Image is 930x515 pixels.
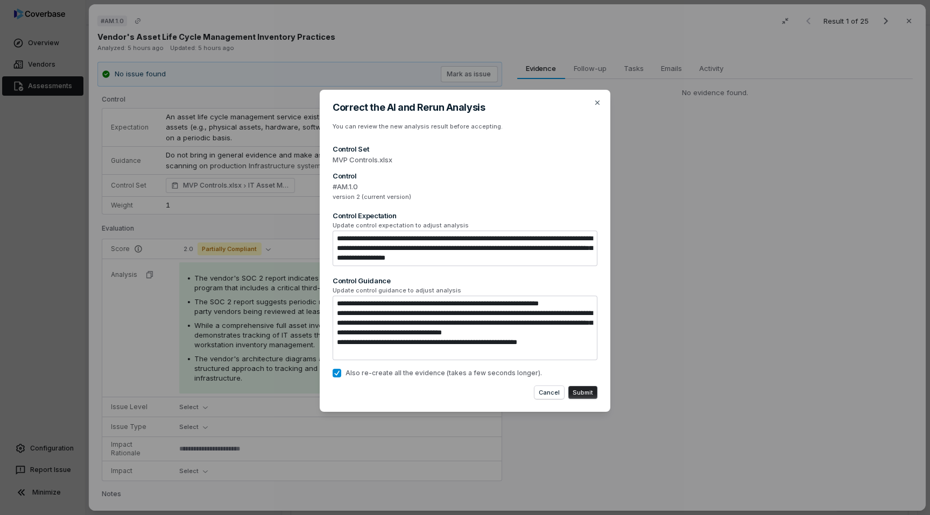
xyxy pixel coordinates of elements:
span: MVP Controls.xlsx [333,155,597,166]
span: Update control guidance to adjust analysis [333,287,597,295]
div: Control Guidance [333,276,597,285]
span: version 2 (current version) [333,193,597,201]
div: Control Set [333,144,597,154]
span: #AM.1.0 [333,182,597,192]
span: Update control expectation to adjust analysis [333,221,597,230]
div: Control [333,171,597,181]
h2: Correct the AI and Rerun Analysis [333,103,597,112]
span: Also re-create all the evidence (takes a few seconds longer). [346,369,542,377]
div: Control Expectation [333,211,597,220]
button: Also re-create all the evidence (takes a few seconds longer). [333,369,341,377]
span: You can review the new analysis result before accepting. [333,123,503,130]
button: Submit [568,386,597,399]
button: Cancel [534,386,564,399]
